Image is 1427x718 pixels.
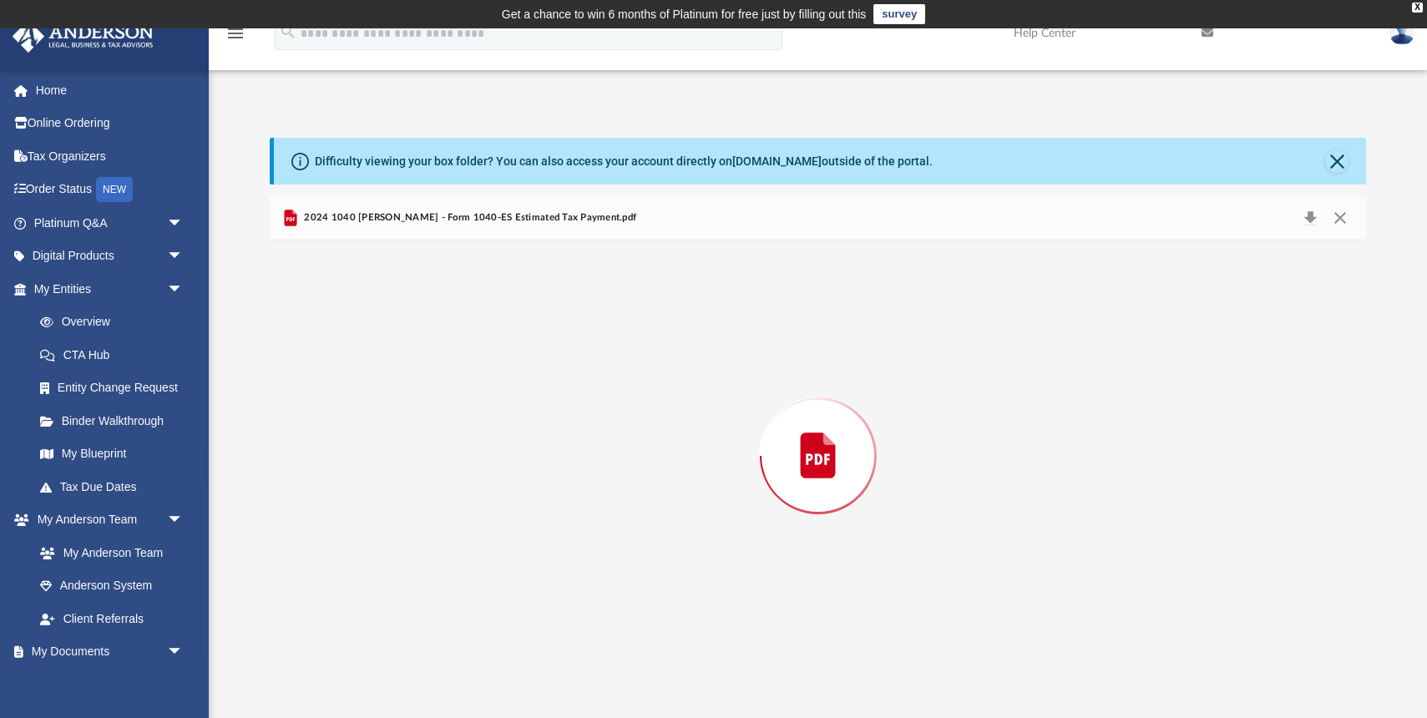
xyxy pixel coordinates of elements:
span: arrow_drop_down [167,240,200,274]
a: Overview [23,306,209,339]
a: My Anderson Team [23,536,192,569]
a: Tax Due Dates [23,470,209,503]
a: My Anderson Teamarrow_drop_down [12,503,200,537]
div: NEW [96,177,133,202]
div: Get a chance to win 6 months of Platinum for free just by filling out this [502,4,867,24]
a: Anderson System [23,569,200,603]
a: Digital Productsarrow_drop_down [12,240,209,273]
span: arrow_drop_down [167,503,200,538]
a: My Blueprint [23,437,200,471]
button: Download [1295,206,1325,230]
button: Close [1325,149,1349,173]
span: arrow_drop_down [167,206,200,240]
a: Entity Change Request [23,372,209,405]
a: My Entitiesarrow_drop_down [12,272,209,306]
div: close [1412,3,1423,13]
a: CTA Hub [23,338,209,372]
a: Order StatusNEW [12,173,209,207]
span: arrow_drop_down [167,272,200,306]
img: Anderson Advisors Platinum Portal [8,20,159,53]
div: Difficulty viewing your box folder? You can also access your account directly on outside of the p... [315,153,933,170]
i: search [279,23,297,41]
button: Close [1325,206,1355,230]
a: Tax Organizers [12,139,209,173]
a: [DOMAIN_NAME] [732,154,822,168]
span: 2024 1040 [PERSON_NAME] - Form 1040-ES Estimated Tax Payment.pdf [301,210,636,225]
a: survey [873,4,925,24]
img: User Pic [1389,21,1414,45]
a: My Documentsarrow_drop_down [12,635,200,669]
a: Online Ordering [12,107,209,140]
a: Home [12,73,209,107]
div: Preview [270,196,1366,671]
a: Platinum Q&Aarrow_drop_down [12,206,209,240]
a: menu [225,32,245,43]
i: menu [225,23,245,43]
span: arrow_drop_down [167,635,200,670]
a: Client Referrals [23,602,200,635]
a: Binder Walkthrough [23,404,209,437]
